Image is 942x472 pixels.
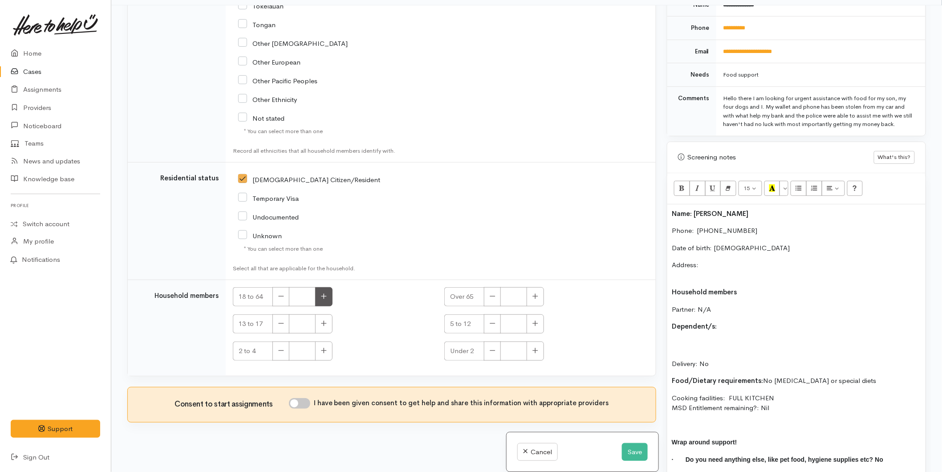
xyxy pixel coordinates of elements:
label: Undocumented [238,214,299,220]
button: Italic (CTRL+I) [690,181,706,196]
button: Bold (CTRL+B) [674,181,690,196]
label: I have been given consent to get help and share this information with appropriate providers [314,398,609,408]
button: Recent Color [764,181,780,196]
b: Name: [PERSON_NAME] [672,209,749,218]
button: Underline (CTRL+U) [705,181,721,196]
span: Wrap around support! [672,439,737,446]
span: 5 to 12 [444,314,484,334]
span: 2 to 4 [233,342,273,361]
button: Ordered list (CTRL+SHIFT+NUM8) [806,181,822,196]
p: Partner: N/A [672,305,921,315]
button: Save [622,443,648,461]
small: * You can select more than one [244,244,323,253]
div: Screening notes [678,152,874,163]
span: 18 to 64 [233,287,273,306]
p: Address: [672,260,921,280]
td: Email [667,40,716,63]
label: Other European [238,59,300,65]
small: Select all that are applicable for the household. [233,264,508,273]
a: Cancel [517,443,558,461]
label: Other Pacific Peoples [238,77,317,84]
span: Over 65 [444,287,484,306]
h3: Consent to start assignments [175,400,288,409]
p: Cooking facilities: FULL KITCHEN MSD Entitlement remaining?: Nil [672,393,921,413]
td: Comments [667,86,716,136]
td: Needs [667,63,716,87]
button: What's this? [874,151,915,164]
input: 2 to 4 [289,342,316,361]
span: 15 [744,184,750,192]
label: Tongan [238,21,276,28]
p: Phone: [PHONE_NUMBER] [672,226,921,236]
span: Under 2 [444,342,484,361]
div: Hello there I am looking for urgent assistance with food for my son, my four dogs and I. My walle... [723,94,915,129]
input: 18 to 64 [289,287,316,306]
b: Dependent/s: [672,322,717,330]
div: Food support [723,70,915,79]
button: More Color [780,181,788,196]
p: No [MEDICAL_DATA] or special diets [672,376,921,386]
label: Other [DEMOGRAPHIC_DATA] [238,40,348,47]
small: * You can select more than one [244,127,323,136]
button: Font Size [739,181,762,196]
input: 13 to 17 [289,314,316,334]
button: Help [847,181,863,196]
h6: Profile [11,199,100,212]
button: Remove Font Style (CTRL+\) [720,181,736,196]
td: Phone [667,16,716,40]
label: Household members [154,291,219,301]
input: 5 to 12 [500,314,527,334]
label: Temporary Visa [238,195,299,202]
button: Support [11,420,100,438]
p: Delivery: No [672,339,921,369]
label: Residential status [160,173,219,183]
label: Tokelauan [238,3,284,9]
label: [DEMOGRAPHIC_DATA] Citizen/Resident [238,176,380,183]
button: Unordered list (CTRL+SHIFT+NUM7) [791,181,807,196]
b: Food/Dietary requirements: [672,376,763,385]
small: Record all ethnicities that all household members identify with. [233,146,645,155]
label: Unknown [238,232,282,239]
b: Household members [672,288,737,296]
span: · Do you need anything else, like pet food, hygiene supplies etc? No [672,456,883,463]
label: Not stated [238,115,284,122]
span: 13 to 17 [233,314,273,334]
input: Under 2 [500,342,527,361]
label: Other Ethnicity [238,96,297,103]
p: Date of birth: [DEMOGRAPHIC_DATA] [672,243,921,253]
button: Paragraph [822,181,845,196]
input: Over 65 [500,287,527,306]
